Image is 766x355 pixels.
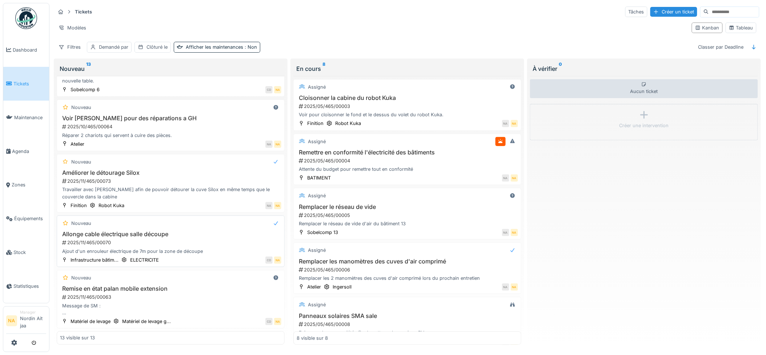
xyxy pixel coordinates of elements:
div: En cours [296,64,518,73]
span: : Non [243,44,257,50]
div: NA [502,283,509,291]
div: Réparer 2 chariots qui servent à cuire des pièces. [60,132,281,139]
div: NA [265,141,273,148]
div: Robot Kuka [99,202,124,209]
span: Agenda [12,148,46,155]
h3: Panneaux solaires SMA sale [297,312,518,319]
div: 2025/05/465/00006 [298,266,518,273]
a: Maintenance [3,101,49,134]
a: Tickets [3,67,49,101]
div: Ajout d'un enrouleur électrique de 7m pour la zone de découpe [60,248,281,255]
a: Zones [3,168,49,202]
span: Équipements [14,215,46,222]
span: Statistiques [13,283,46,290]
div: Recabler l'allonge positionnée sur le palan pour les tables élévatrices afin d'avoir le neutre po... [60,70,281,84]
div: Atelier [71,141,84,148]
span: Maintenance [14,114,46,121]
div: 2025/10/465/00064 [61,123,281,130]
div: 2025/05/465/00003 [298,103,518,110]
div: Modèles [55,23,89,33]
div: CD [265,257,273,264]
div: NA [511,283,518,291]
div: 2025/05/465/00005 [298,212,518,219]
div: Tableau [729,24,753,31]
h3: Voir [PERSON_NAME] pour des réparations a GH [60,115,281,122]
div: 8 visible sur 8 [297,335,328,342]
strong: Tickets [72,8,95,15]
div: Assigné [308,192,326,199]
div: Aucun ticket [530,79,758,98]
div: Finition [307,120,324,127]
div: Afficher les maintenances [186,44,257,51]
div: Matériel de levage g... [122,318,171,325]
div: Manager [20,310,46,315]
sup: 0 [559,64,562,73]
div: NA [274,318,281,325]
sup: 13 [86,64,91,73]
div: NA [502,229,509,236]
div: Travailler avec [PERSON_NAME] afin de pouvoir détourer la cuve Silox en même temps que le couverc... [60,186,281,200]
div: 2025/05/465/00008 [298,321,518,328]
div: NA [274,257,281,264]
div: Finition [71,202,87,209]
a: Équipements [3,202,49,235]
div: NA [502,120,509,127]
div: CD [265,318,273,325]
a: Agenda [3,134,49,168]
div: Robot Kuka [335,120,361,127]
a: Statistiques [3,269,49,303]
div: À vérifier [533,64,755,73]
h3: Remise en état palan mobile extension [60,285,281,292]
div: Sobelcomp 6 [71,86,100,93]
div: Classer par Deadline [695,42,747,52]
div: NA [511,120,518,127]
a: NA ManagerNordin Ait jaa [6,310,46,334]
div: 2025/11/465/00063 [61,294,281,300]
div: Kanban [695,24,719,31]
div: Assigné [308,301,326,308]
span: Zones [12,181,46,188]
div: NA [502,174,509,182]
a: Stock [3,235,49,269]
div: Voir pour cloisonner le fond et le dessus du volet du robot Kuka. [297,111,518,118]
div: NA [511,174,518,182]
div: Assigné [308,247,326,254]
div: 2025/11/465/00070 [61,239,281,246]
sup: 8 [322,64,325,73]
img: Badge_color-CXgf-gQk.svg [15,7,37,29]
div: Message de SM : "Bonjour messieurs 😁. Je prends de l'avance sur l'assemblage des futures perches.... [60,302,281,316]
div: Assigné [308,138,326,145]
div: NA [274,141,281,148]
div: Nouveau [71,274,91,281]
div: Créer un ticket [650,7,697,17]
div: NA [265,202,273,209]
div: BATIMENT [307,174,331,181]
div: CD [265,86,273,93]
li: Nordin Ait jaa [20,310,46,332]
div: Filtres [55,42,84,52]
div: NA [274,202,281,209]
div: Remplacer les 2 manomètres des cuves d'air comprimé lors du prochain entretien [297,275,518,282]
h3: Allonge cable électrique salle découpe [60,231,281,238]
div: NA [511,229,518,236]
span: Tickets [13,80,46,87]
div: Demandé par [99,44,128,51]
h3: Remplacer les manomètres des cuves d'air comprimé [297,258,518,265]
div: Ingersoll [333,283,352,290]
div: 2025/11/465/00073 [61,178,281,185]
div: 13 visible sur 13 [60,335,95,342]
div: 2025/05/465/00004 [298,157,518,164]
h3: Cloisonner la cabine du robot Kuka [297,94,518,101]
div: Clôturé le [147,44,168,51]
div: Matériel de levage [71,318,111,325]
a: Dashboard [3,33,49,67]
div: NA [274,86,281,93]
li: NA [6,315,17,326]
div: Remplacer le réseau de vide d'air du bâtiment 13 [297,220,518,227]
div: Faire appel a une société afin de nettoyer les anciens PV [297,329,518,336]
div: Nouveau [71,220,91,227]
div: Atelier [307,283,321,290]
span: Dashboard [13,47,46,53]
div: Sobelcomp 13 [307,229,338,236]
h3: Remplacer le réseau de vide [297,203,518,210]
